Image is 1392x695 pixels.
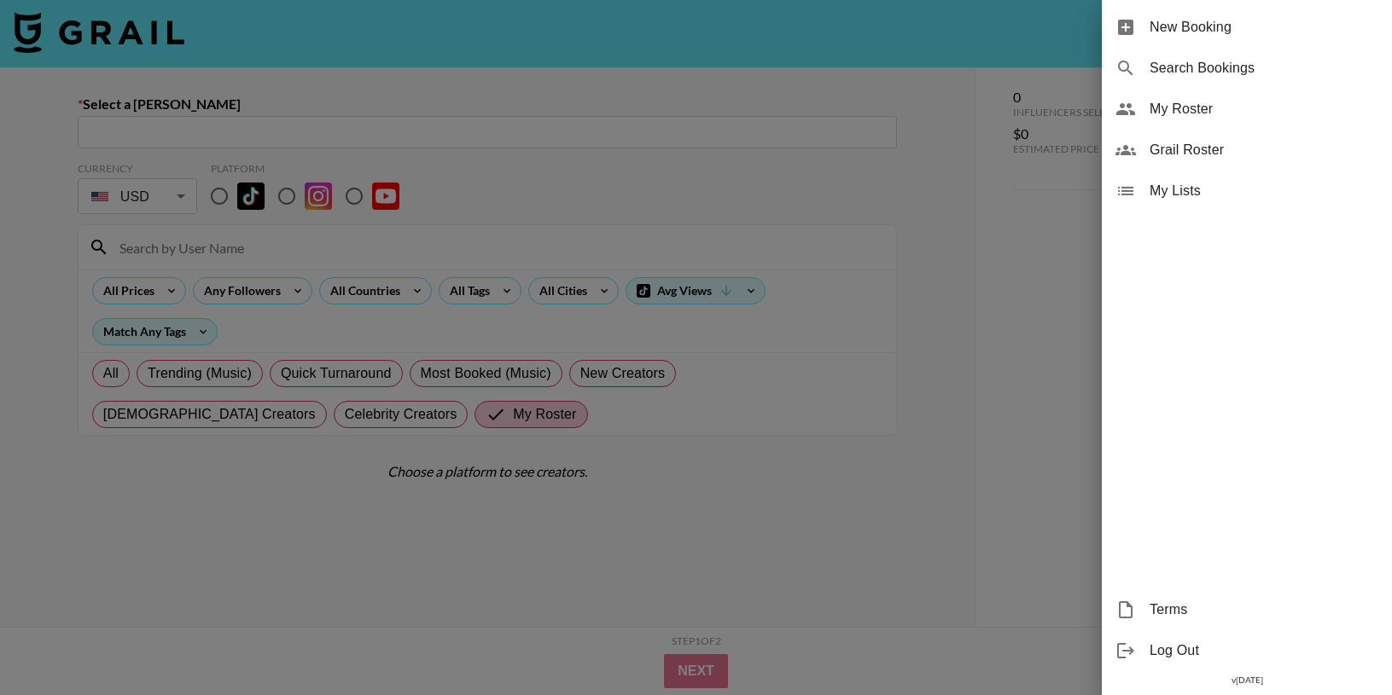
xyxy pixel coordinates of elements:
div: Search Bookings [1102,48,1392,89]
div: Terms [1102,589,1392,630]
div: New Booking [1102,7,1392,48]
div: Grail Roster [1102,130,1392,171]
span: Terms [1150,599,1378,620]
div: My Lists [1102,171,1392,211]
div: v [DATE] [1102,671,1392,689]
div: My Roster [1102,89,1392,130]
span: New Booking [1150,17,1378,38]
div: Log Out [1102,630,1392,671]
span: My Roster [1150,99,1378,119]
span: Grail Roster [1150,140,1378,160]
span: My Lists [1150,181,1378,201]
span: Search Bookings [1150,58,1378,78]
span: Log Out [1150,640,1378,661]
